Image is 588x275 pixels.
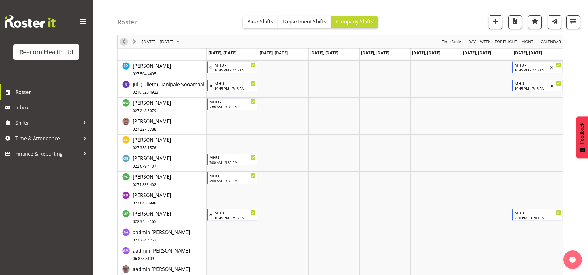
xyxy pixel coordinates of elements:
[521,38,537,46] span: Month
[520,38,538,46] button: Timeline Month
[209,104,256,109] div: 7:00 AM - 3:30 PM
[515,80,550,86] div: MHU -
[468,38,476,46] span: Day
[15,118,80,127] span: Shifts
[133,192,171,206] span: [PERSON_NAME]
[133,256,154,261] span: 06 878 8109
[209,154,256,160] div: MHU -
[15,87,90,97] span: Roster
[133,247,190,262] a: aadmin [PERSON_NAME]06 878 8109
[479,38,492,46] button: Timeline Week
[207,209,257,221] div: Uliuli Fruean"s event - MHU - Begin From Sunday, August 31, 2025 at 10:45:00 PM GMT+12:00 Ends At...
[133,90,158,95] span: 0210 826 4923
[118,116,207,135] td: Kenneth Tunnicliff resource
[207,98,257,110] div: Kaye Wishart"s event - MHU - Begin From Monday, September 1, 2025 at 7:00:00 AM GMT+12:00 Ends At...
[512,209,563,221] div: Uliuli Fruean"s event - MHU - Begin From Sunday, September 7, 2025 at 2:30:00 PM GMT+12:00 Ends A...
[361,50,389,55] span: [DATE], [DATE]
[133,99,171,114] span: [PERSON_NAME]
[118,227,207,245] td: aadmin Adrienne Apiata resource
[463,50,491,55] span: [DATE], [DATE]
[215,215,256,220] div: 10:45 PM - 7:15 AM
[133,81,207,95] a: Juli (Iulieta) Hanipale Sooamaalii0210 826 4923
[331,16,378,28] button: Company Shifts
[336,18,373,25] span: Company Shifts
[118,208,207,227] td: Uliuli Fruean resource
[209,178,256,183] div: 7:00 AM - 3:30 PM
[489,15,502,29] button: Add a new shift
[133,81,207,95] span: Juli (Iulieta) Hanipale Sooamaalii
[118,245,207,264] td: aadmin Carolina Moreno resource
[118,79,207,98] td: Juli (Iulieta) Hanipale Sooamaalii resource
[119,35,129,48] div: previous period
[133,136,171,151] span: [PERSON_NAME]
[19,47,73,57] div: Rescom Health Ltd
[133,210,171,225] a: [PERSON_NAME]022 345 2165
[494,38,518,46] span: Fortnight
[133,118,171,132] span: [PERSON_NAME]
[133,237,156,243] span: 027 334 4762
[278,16,331,28] button: Department Shifts
[479,38,491,46] span: Week
[133,155,171,169] span: [PERSON_NAME]
[118,61,207,79] td: Judi Dunstan resource
[133,71,156,76] span: 027 504 4495
[215,86,256,91] div: 10:45 PM - 7:15 AM
[133,127,156,132] span: 027 227 8788
[512,61,563,73] div: Judi Dunstan"s event - MHU - Begin From Sunday, September 7, 2025 at 10:45:00 PM GMT+12:00 Ends A...
[412,50,440,55] span: [DATE], [DATE]
[118,98,207,116] td: Kaye Wishart resource
[209,172,256,179] div: MHU -
[208,50,236,55] span: [DATE], [DATE]
[133,228,190,243] a: aadmin [PERSON_NAME]027 334 4762
[118,190,207,208] td: Raewyn Dunn resource
[283,18,326,25] span: Department Shifts
[141,38,182,46] button: September 2025
[133,155,171,169] a: [PERSON_NAME]022 079 4107
[540,38,562,46] button: Month
[540,38,561,46] span: calendar
[548,15,561,29] button: Send a list of all shifts for the selected filtered period to all rostered employees.
[515,209,561,216] div: MHU -
[248,18,273,25] span: Your Shifts
[467,38,477,46] button: Timeline Day
[133,200,156,206] span: 027 645 6998
[133,63,171,77] span: [PERSON_NAME]
[494,38,518,46] button: Fortnight
[515,67,550,72] div: 10:45 PM - 7:15 AM
[133,229,190,243] span: aadmin [PERSON_NAME]
[133,118,171,132] a: [PERSON_NAME]027 227 8788
[5,15,56,28] img: Rosterit website logo
[133,99,171,114] a: [PERSON_NAME]027 248 6079
[566,15,580,29] button: Filter Shifts
[441,38,461,46] span: Time Scale
[141,38,174,46] span: [DATE] - [DATE]
[118,135,207,153] td: Liz Collett resource
[133,62,171,77] a: [PERSON_NAME]027 504 4495
[133,182,156,187] span: 0274 833 402
[133,145,156,150] span: 027 358 1576
[133,247,190,261] span: aadmin [PERSON_NAME]
[576,116,588,158] button: Feedback - Show survey
[129,35,140,48] div: next period
[133,136,171,151] a: [PERSON_NAME]027 358 1576
[207,154,257,165] div: Olive Bartlett"s event - MHU - Begin From Monday, September 1, 2025 at 7:00:00 AM GMT+12:00 Ends ...
[569,257,576,263] img: help-xxl-2.png
[215,62,256,68] div: MHU -
[15,134,80,143] span: Time & Attendance
[528,15,542,29] button: Highlight an important date within the roster.
[133,219,156,224] span: 022 345 2165
[15,149,80,158] span: Finance & Reporting
[515,215,561,220] div: 2:30 PM - 11:00 PM
[209,160,256,165] div: 7:00 AM - 3:30 PM
[514,50,542,55] span: [DATE], [DATE]
[118,153,207,172] td: Olive Bartlett resource
[118,172,207,190] td: Pat Carson resource
[133,210,171,224] span: [PERSON_NAME]
[215,67,256,72] div: 10:45 PM - 7:15 AM
[15,103,90,112] span: Inbox
[515,62,550,68] div: MHU -
[260,50,288,55] span: [DATE], [DATE]
[215,209,256,216] div: MHU -
[133,173,171,188] a: [PERSON_NAME]0274 833 402
[441,38,462,46] button: Time Scale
